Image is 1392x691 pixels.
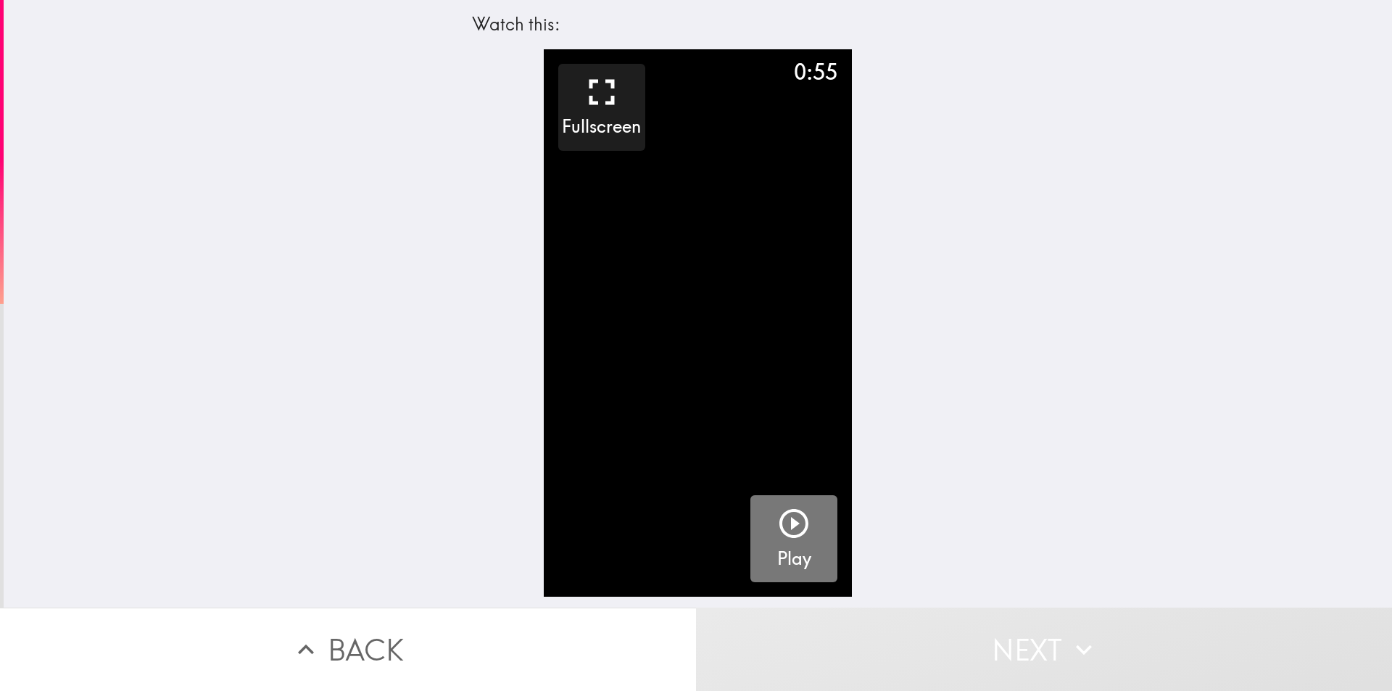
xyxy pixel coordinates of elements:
button: Next [696,608,1392,691]
div: 0:55 [794,57,837,87]
h5: Play [777,547,811,571]
h5: Fullscreen [562,115,641,139]
button: Fullscreen [558,64,645,151]
button: Play [750,495,837,582]
div: Watch this: [472,12,924,37]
